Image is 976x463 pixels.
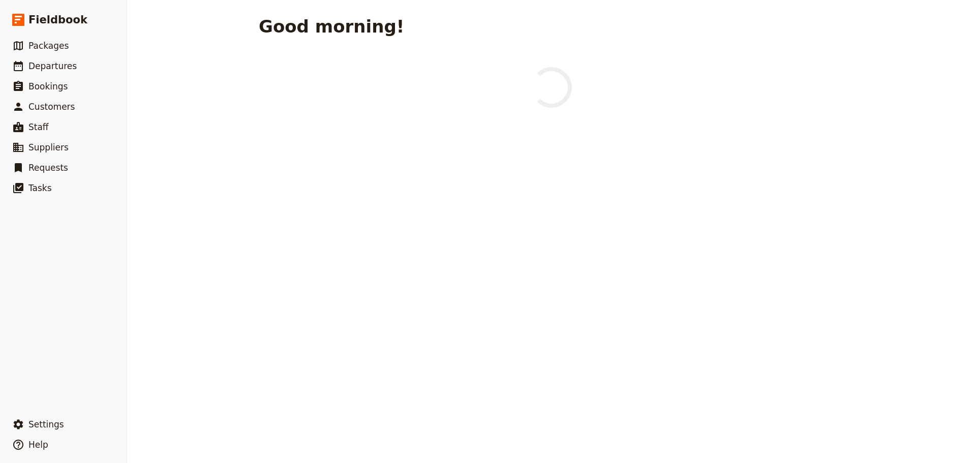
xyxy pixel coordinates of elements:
span: Staff [28,122,49,132]
span: Packages [28,41,69,51]
h1: Good morning! [259,16,404,37]
span: Customers [28,102,75,112]
span: Departures [28,61,77,71]
span: Fieldbook [28,12,87,27]
span: Requests [28,163,68,173]
span: Settings [28,419,64,429]
span: Help [28,440,48,450]
span: Tasks [28,183,52,193]
span: Bookings [28,81,68,91]
span: Suppliers [28,142,69,152]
